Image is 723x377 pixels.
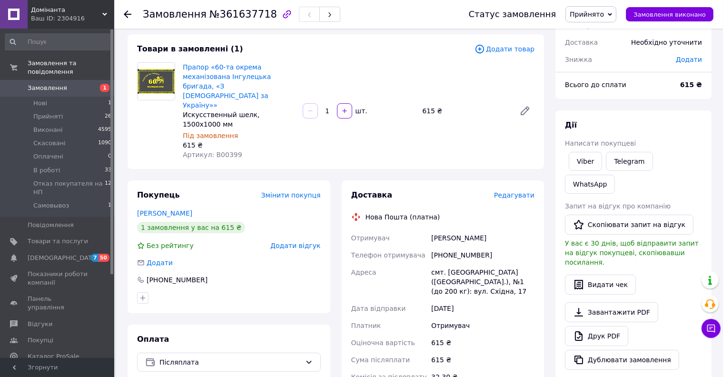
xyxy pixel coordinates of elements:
[565,139,636,147] span: Написати покупцеві
[565,120,577,129] span: Дії
[147,259,173,267] span: Додати
[28,221,74,229] span: Повідомлення
[33,112,63,121] span: Прийняті
[351,234,390,242] span: Отримувач
[469,10,556,19] div: Статус замовлення
[28,295,88,312] span: Панель управління
[183,110,295,129] div: Искусственный шелк, 1500х1000 мм
[33,126,63,134] span: Виконані
[270,242,320,249] span: Додати відгук
[183,151,242,159] span: Артикул: В00399
[5,33,112,50] input: Пошук
[183,63,271,109] a: Прапор «60-та окрема механізована Інгулецька бригада, «З [DEMOGRAPHIC_DATA] за Україну»»
[28,336,53,345] span: Покупці
[676,56,702,63] span: Додати
[351,268,376,276] span: Адреса
[606,152,653,171] a: Telegram
[183,140,295,150] div: 615 ₴
[137,335,169,344] span: Оплата
[209,9,277,20] span: №361637718
[105,112,111,121] span: 26
[565,215,693,235] button: Скопіювати запит на відгук
[626,7,713,21] button: Замовлення виконано
[363,212,443,222] div: Нова Пошта (платна)
[146,275,208,285] div: [PHONE_NUMBER]
[33,152,63,161] span: Оплачені
[429,229,536,247] div: [PERSON_NAME]
[137,190,180,199] span: Покупець
[702,319,721,338] button: Чат з покупцем
[31,14,114,23] div: Ваш ID: 2304916
[28,237,88,246] span: Товари та послуги
[351,305,406,312] span: Дата відправки
[31,6,102,14] span: Домінанта
[569,152,602,171] a: Viber
[429,300,536,317] div: [DATE]
[137,209,192,217] a: [PERSON_NAME]
[137,44,243,53] span: Товари в замовленні (1)
[429,264,536,300] div: смт. [GEOGRAPHIC_DATA] ([GEOGRAPHIC_DATA].), №1 (до 200 кг): вул. Східна, 17
[351,251,426,259] span: Телефон отримувача
[429,351,536,368] div: 615 ₴
[429,317,536,334] div: Отримувач
[261,191,321,199] span: Змінити покупця
[28,254,98,262] span: [DEMOGRAPHIC_DATA]
[565,350,679,370] button: Дублювати замовлення
[100,84,109,92] span: 1
[565,56,592,63] span: Знижка
[105,166,111,175] span: 33
[91,254,99,262] span: 7
[429,247,536,264] div: [PHONE_NUMBER]
[105,179,111,197] span: 12
[429,334,536,351] div: 615 ₴
[138,69,175,94] img: Прапор «60-та окрема механізована Інгулецька бригада, «З Богом за Україну»»
[475,44,535,54] span: Додати товар
[634,11,706,18] span: Замовлення виконано
[351,322,381,329] span: Платник
[28,270,88,287] span: Показники роботи компанії
[98,126,111,134] span: 4595
[124,10,131,19] div: Повернутися назад
[625,32,708,53] div: Необхідно уточнити
[33,201,69,210] span: Самовывоз
[33,179,105,197] span: Отказ покупателя на НП
[137,222,245,233] div: 1 замовлення у вас на 615 ₴
[351,339,415,347] span: Оціночна вартість
[565,175,615,194] a: WhatsApp
[565,202,671,210] span: Запит на відгук про компанію
[99,254,109,262] span: 50
[159,357,301,367] span: Післяплата
[570,10,604,18] span: Прийнято
[418,104,512,118] div: 615 ₴
[147,242,194,249] span: Без рейтингу
[565,21,592,29] span: 1 товар
[515,101,535,120] a: Редагувати
[33,166,60,175] span: В роботі
[108,99,111,108] span: 1
[143,9,207,20] span: Замовлення
[28,84,67,92] span: Замовлення
[351,190,393,199] span: Доставка
[351,356,410,364] span: Сума післяплати
[28,320,52,328] span: Відгуки
[28,352,79,361] span: Каталог ProSale
[565,239,699,266] span: У вас є 30 днів, щоб відправити запит на відгук покупцеві, скопіювавши посилання.
[680,81,702,89] b: 615 ₴
[28,59,114,76] span: Замовлення та повідомлення
[565,275,636,295] button: Видати чек
[494,191,535,199] span: Редагувати
[98,139,111,148] span: 1090
[565,302,658,322] a: Завантажити PDF
[33,99,47,108] span: Нові
[565,81,626,89] span: Всього до сплати
[353,106,368,116] div: шт.
[33,139,66,148] span: Скасовані
[183,132,238,139] span: Під замовлення
[565,39,598,46] span: Доставка
[108,152,111,161] span: 0
[108,201,111,210] span: 1
[565,326,628,346] a: Друк PDF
